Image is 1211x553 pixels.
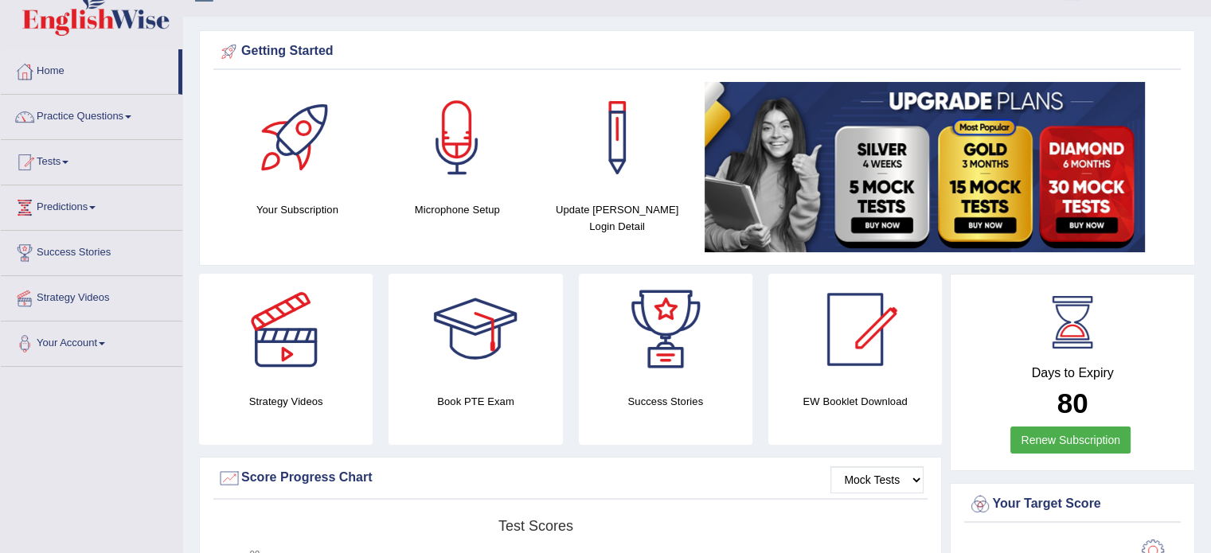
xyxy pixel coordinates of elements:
[225,201,369,218] h4: Your Subscription
[1,140,182,180] a: Tests
[968,366,1177,380] h4: Days to Expiry
[498,518,573,534] tspan: Test scores
[1,185,182,225] a: Predictions
[1,95,182,134] a: Practice Questions
[1,321,182,361] a: Your Account
[968,493,1177,516] div: Your Target Score
[199,393,373,410] h4: Strategy Videos
[1,276,182,316] a: Strategy Videos
[389,393,562,410] h4: Book PTE Exam
[1,49,178,89] a: Home
[1057,387,1088,419] b: 80
[768,393,942,410] h4: EW Booklet Download
[545,201,689,235] h4: Update [PERSON_NAME] Login Detail
[1,231,182,271] a: Success Stories
[217,40,1177,64] div: Getting Started
[1010,426,1131,454] a: Renew Subscription
[705,82,1145,252] img: small5.jpg
[579,393,752,410] h4: Success Stories
[385,201,529,218] h4: Microphone Setup
[217,466,924,490] div: Score Progress Chart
